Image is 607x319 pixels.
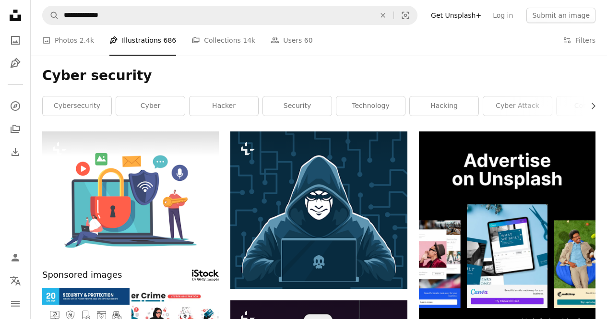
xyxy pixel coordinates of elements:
[190,96,258,116] a: hacker
[563,25,595,56] button: Filters
[43,6,59,24] button: Search Unsplash
[487,8,519,23] a: Log in
[336,96,405,116] a: technology
[6,96,25,116] a: Explore
[526,8,595,23] button: Submit an image
[6,119,25,139] a: Collections
[6,271,25,290] button: Language
[483,96,552,116] a: cyber attack
[271,25,313,56] a: Users 60
[6,248,25,267] a: Log in / Sign up
[410,96,478,116] a: hacking
[43,96,111,116] a: cybersecurity
[394,6,417,24] button: Visual search
[6,54,25,73] a: Illustrations
[42,67,595,84] h1: Cyber security
[42,189,219,198] a: Personal Data Safety in Internet, Computer and Account Protection Concept. Characters Work on Com...
[42,131,219,257] img: Personal Data Safety in Internet, Computer and Account Protection Concept. Characters Work on Com...
[243,35,255,46] span: 14k
[584,96,595,116] button: scroll list to the right
[304,35,313,46] span: 60
[42,6,417,25] form: Find visuals sitewide
[230,205,407,214] a: A man in a hoodie sitting in front of a laptop
[372,6,393,24] button: Clear
[6,294,25,313] button: Menu
[42,268,122,282] span: Sponsored images
[6,142,25,162] a: Download History
[263,96,332,116] a: security
[230,131,407,289] img: A man in a hoodie sitting in front of a laptop
[80,35,94,46] span: 2.4k
[6,31,25,50] a: Photos
[425,8,487,23] a: Get Unsplash+
[419,131,595,308] img: file-1635990755334-4bfd90f37242image
[191,25,255,56] a: Collections 14k
[116,96,185,116] a: cyber
[42,25,94,56] a: Photos 2.4k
